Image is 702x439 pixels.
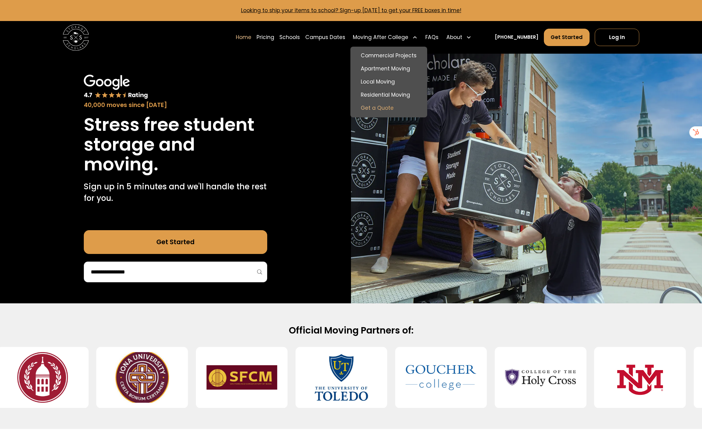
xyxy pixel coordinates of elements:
[84,75,148,99] img: Google 4.7 star rating
[257,28,274,46] a: Pricing
[206,352,277,403] img: San Francisco Conservatory of Music
[505,352,576,403] img: College of the Holy Cross
[350,47,427,117] nav: Moving After College
[279,28,300,46] a: Schools
[350,28,420,46] div: Moving After College
[84,230,267,254] a: Get Started
[236,28,251,46] a: Home
[7,352,78,403] img: Southern Virginia University
[241,7,461,14] a: Looking to ship your items to school? Sign-up [DATE] to get your FREE boxes in time!
[444,28,474,46] div: About
[305,28,345,46] a: Campus Dates
[353,62,424,75] a: Apartment Moving
[63,24,89,51] img: Storage Scholars main logo
[306,352,377,403] img: University of Toledo
[63,24,89,51] a: home
[84,101,267,109] div: 40,000 moves since [DATE]
[353,102,424,115] a: Get a Quote
[353,88,424,102] a: Residential Moving
[107,352,178,403] img: Iona University
[84,181,267,204] p: Sign up in 5 minutes and we'll handle the rest for you.
[353,75,424,88] a: Local Moving
[406,352,476,403] img: Goucher College
[495,34,538,41] a: [PHONE_NUMBER]
[141,324,561,336] h2: Official Moving Partners of:
[351,54,702,303] img: Storage Scholars makes moving and storage easy.
[425,28,438,46] a: FAQs
[353,49,424,62] a: Commercial Projects
[544,29,590,46] a: Get Started
[446,34,462,41] div: About
[84,115,267,174] h1: Stress free student storage and moving.
[353,34,408,41] div: Moving After College
[595,29,639,46] a: Log In
[605,352,675,403] img: University of New Mexico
